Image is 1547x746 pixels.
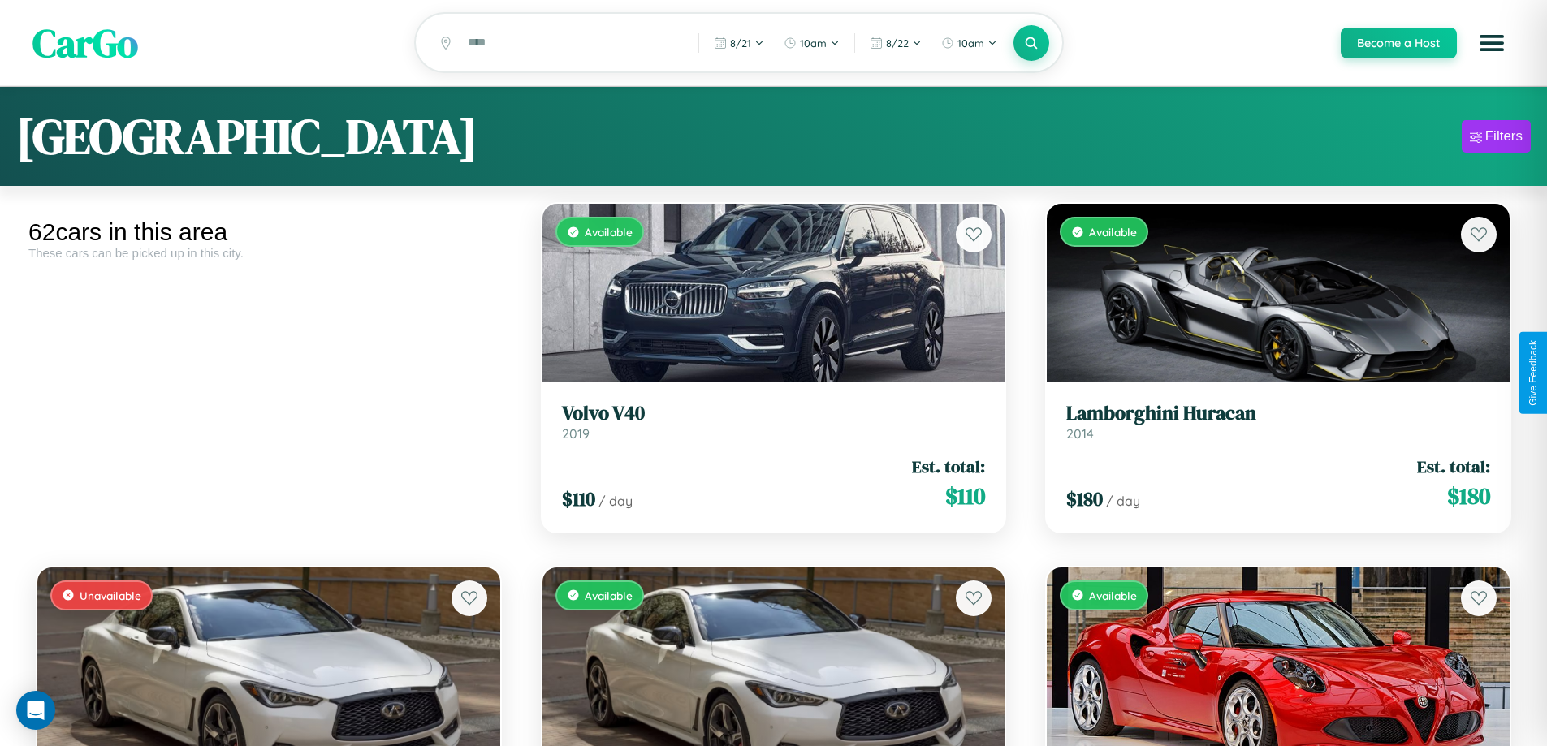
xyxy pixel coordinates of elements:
[862,30,930,56] button: 8/22
[933,30,1005,56] button: 10am
[1066,402,1490,425] h3: Lamborghini Huracan
[1066,402,1490,442] a: Lamborghini Huracan2014
[1106,493,1140,509] span: / day
[16,103,477,170] h1: [GEOGRAPHIC_DATA]
[945,480,985,512] span: $ 110
[776,30,848,56] button: 10am
[912,455,985,478] span: Est. total:
[598,493,633,509] span: / day
[1528,340,1539,406] div: Give Feedback
[800,37,827,50] span: 10am
[32,16,138,70] span: CarGo
[1089,589,1137,602] span: Available
[562,425,590,442] span: 2019
[562,485,595,512] span: $ 110
[1447,480,1490,512] span: $ 180
[1417,455,1490,478] span: Est. total:
[28,218,509,246] div: 62 cars in this area
[562,402,986,425] h3: Volvo V40
[562,402,986,442] a: Volvo V402019
[1089,225,1137,239] span: Available
[16,691,55,730] div: Open Intercom Messenger
[1469,20,1515,66] button: Open menu
[957,37,984,50] span: 10am
[706,30,772,56] button: 8/21
[28,246,509,260] div: These cars can be picked up in this city.
[1066,485,1103,512] span: $ 180
[1462,120,1531,153] button: Filters
[80,589,141,602] span: Unavailable
[1485,128,1523,144] div: Filters
[1066,425,1094,442] span: 2014
[1341,28,1457,58] button: Become a Host
[886,37,909,50] span: 8 / 22
[730,37,751,50] span: 8 / 21
[585,589,633,602] span: Available
[585,225,633,239] span: Available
